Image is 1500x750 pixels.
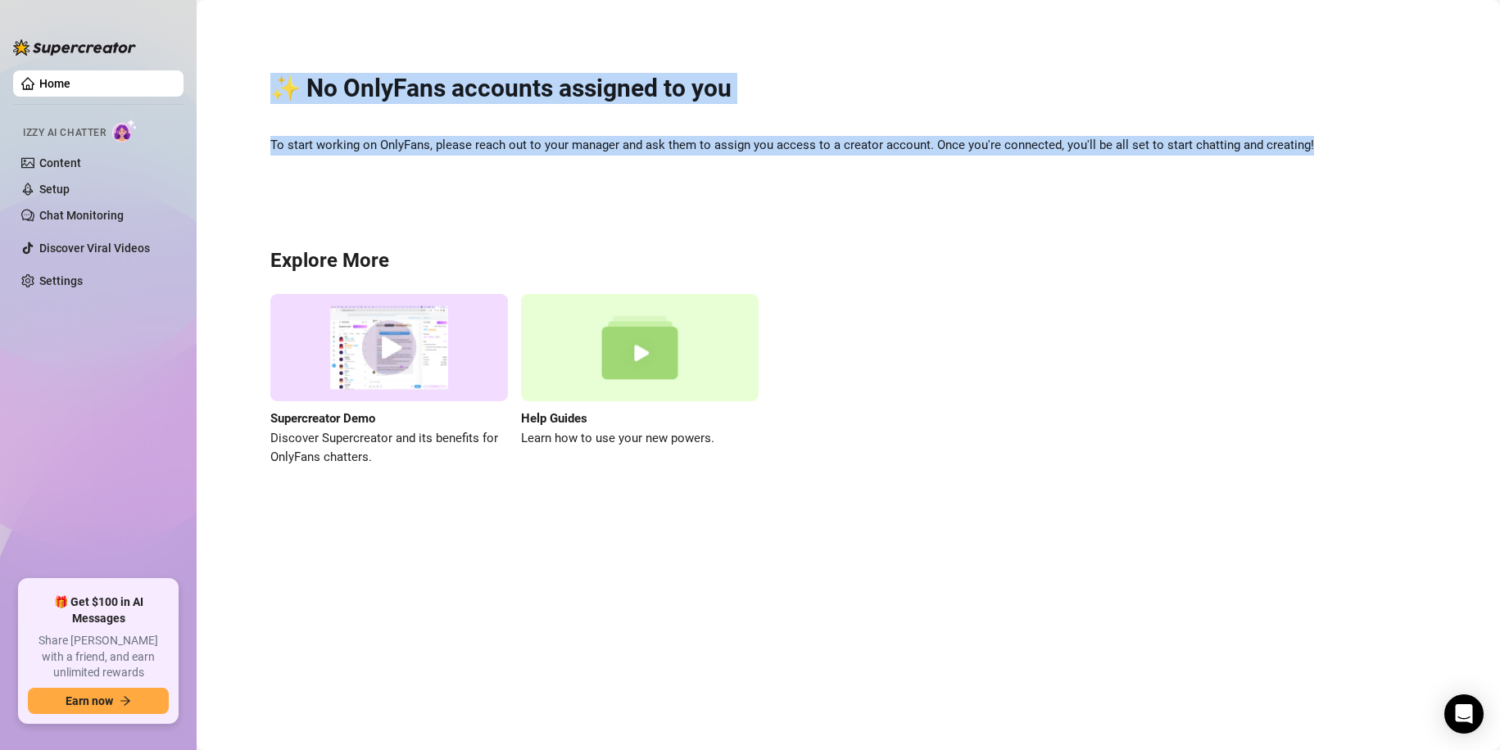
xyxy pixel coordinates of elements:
span: Share [PERSON_NAME] with a friend, and earn unlimited rewards [28,633,169,681]
img: supercreator demo [270,294,508,401]
a: Chat Monitoring [39,209,124,222]
strong: Supercreator Demo [270,411,375,426]
span: Learn how to use your new powers. [521,429,759,449]
span: Izzy AI Chatter [23,125,106,141]
h2: ✨ No OnlyFans accounts assigned to you [270,73,1426,104]
span: 🎁 Get $100 in AI Messages [28,594,169,626]
strong: Help Guides [521,411,587,426]
a: Supercreator DemoDiscover Supercreator and its benefits for OnlyFans chatters. [270,294,508,467]
a: Settings [39,274,83,287]
div: Open Intercom Messenger [1444,694,1484,734]
a: Discover Viral Videos [39,242,150,255]
img: help guides [521,294,759,401]
span: Earn now [66,694,113,707]
img: AI Chatter [112,119,138,142]
span: Discover Supercreator and its benefits for OnlyFans chatters. [270,429,508,468]
span: To start working on OnlyFans, please reach out to your manager and ask them to assign you access ... [270,136,1426,156]
a: Content [39,156,81,169]
a: Help GuidesLearn how to use your new powers. [521,294,759,467]
a: Setup [39,183,70,196]
span: arrow-right [120,695,131,707]
a: Home [39,77,70,90]
img: logo-BBDzfeDw.svg [13,39,136,56]
h3: Explore More [270,248,1426,274]
button: Earn nowarrow-right [28,688,169,714]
